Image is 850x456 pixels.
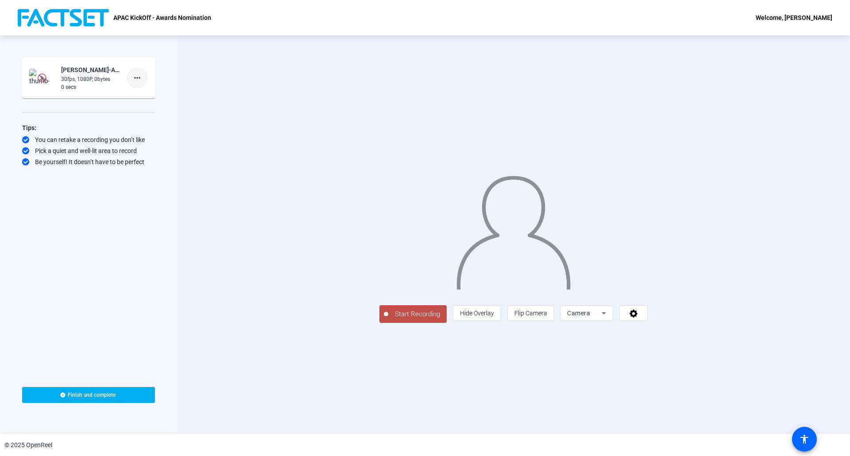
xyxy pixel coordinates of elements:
p: APAC KickOff - Awards Nomination [113,12,211,23]
div: 0 secs [61,83,120,91]
div: Tips: [22,123,155,133]
button: Hide Overlay [453,305,501,321]
span: Flip Camera [514,310,547,317]
div: Be yourself! It doesn’t have to be perfect [22,157,155,166]
div: 30fps, 1080P, 0bytes [61,75,120,83]
img: OpenReel logo [18,9,109,27]
span: Hide Overlay [460,310,494,317]
span: Start Recording [388,309,447,319]
button: Start Recording [379,305,447,323]
span: Finish and complete [68,391,116,399]
mat-icon: accessibility [799,434,810,445]
button: Finish and complete [22,387,155,403]
div: [PERSON_NAME]-APAC KickOff - Awards Nomination-APAC KickOff - Awards Nomination-1756181121451-webcam [61,65,120,75]
button: Flip Camera [507,305,554,321]
span: Camera [567,310,590,317]
div: Welcome, [PERSON_NAME] [756,12,832,23]
img: overlay [456,169,572,290]
div: You can retake a recording you don’t like [22,135,155,144]
mat-icon: more_horiz [132,73,143,83]
img: Preview is unavailable [38,73,46,82]
div: Pick a quiet and well-lit area to record [22,146,155,155]
div: © 2025 OpenReel [4,441,52,450]
img: thumb-nail [29,69,55,87]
